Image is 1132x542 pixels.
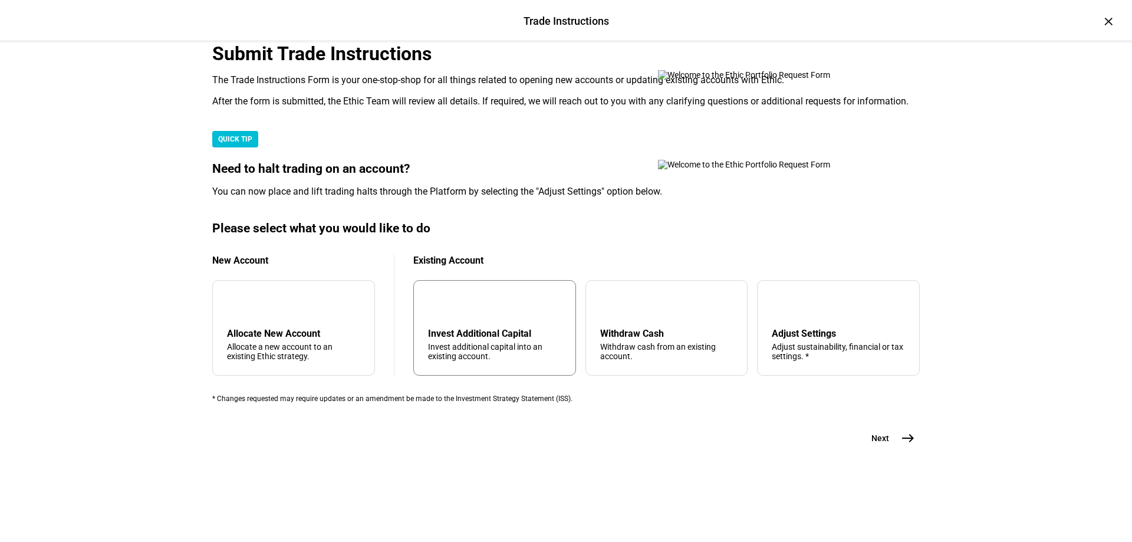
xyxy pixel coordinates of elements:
[658,70,870,80] img: Welcome to the Ethic Portfolio Request Form
[524,14,609,29] div: Trade Instructions
[413,255,920,266] div: Existing Account
[658,160,870,169] img: Welcome to the Ethic Portfolio Request Form
[212,74,920,86] div: The Trade Instructions Form is your one-stop-shop for all things related to opening new accounts ...
[227,328,360,339] div: Allocate New Account
[772,328,905,339] div: Adjust Settings
[901,431,915,445] mat-icon: east
[212,395,920,403] div: * Changes requested may require updates or an amendment be made to the Investment Strategy Statem...
[212,131,258,147] div: QUICK TIP
[1099,12,1118,31] div: ×
[229,297,243,311] mat-icon: add
[428,342,561,361] div: Invest additional capital into an existing account.
[212,42,920,65] div: Submit Trade Instructions
[227,342,360,361] div: Allocate a new account to an existing Ethic strategy.
[428,328,561,339] div: Invest Additional Capital
[430,297,445,311] mat-icon: arrow_downward
[212,221,920,236] div: Please select what you would like to do
[212,255,375,266] div: New Account
[772,342,905,361] div: Adjust sustainability, financial or tax settings. *
[600,328,733,339] div: Withdraw Cash
[212,96,920,107] div: After the form is submitted, the Ethic Team will review all details. If required, we will reach o...
[603,297,617,311] mat-icon: arrow_upward
[871,432,889,444] span: Next
[600,342,733,361] div: Withdraw cash from an existing account.
[772,295,791,314] mat-icon: tune
[212,162,920,176] div: Need to halt trading on an account?
[857,426,920,450] button: Next
[212,186,920,198] div: You can now place and lift trading halts through the Platform by selecting the "Adjust Settings" ...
